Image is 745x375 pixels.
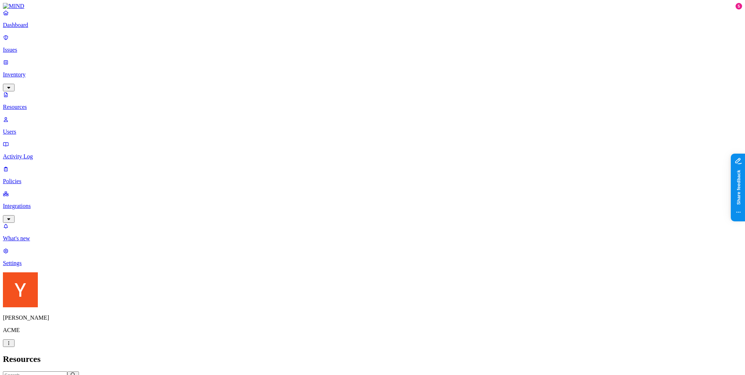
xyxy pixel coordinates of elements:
a: Inventory [3,59,742,90]
a: Dashboard [3,9,742,28]
p: [PERSON_NAME] [3,315,742,321]
a: Issues [3,34,742,53]
p: What's new [3,235,742,242]
a: Integrations [3,190,742,222]
a: Activity Log [3,141,742,160]
p: Issues [3,47,742,53]
p: ACME [3,327,742,333]
p: Activity Log [3,153,742,160]
p: Users [3,129,742,135]
p: Policies [3,178,742,185]
p: Resources [3,104,742,110]
a: Policies [3,166,742,185]
div: 5 [736,3,742,9]
h2: Resources [3,354,742,364]
a: Resources [3,91,742,110]
a: What's new [3,223,742,242]
a: MIND [3,3,742,9]
p: Integrations [3,203,742,209]
p: Inventory [3,71,742,78]
img: Yoav Shaked [3,272,38,307]
p: Dashboard [3,22,742,28]
p: Settings [3,260,742,267]
a: Users [3,116,742,135]
img: MIND [3,3,24,9]
a: Settings [3,248,742,267]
